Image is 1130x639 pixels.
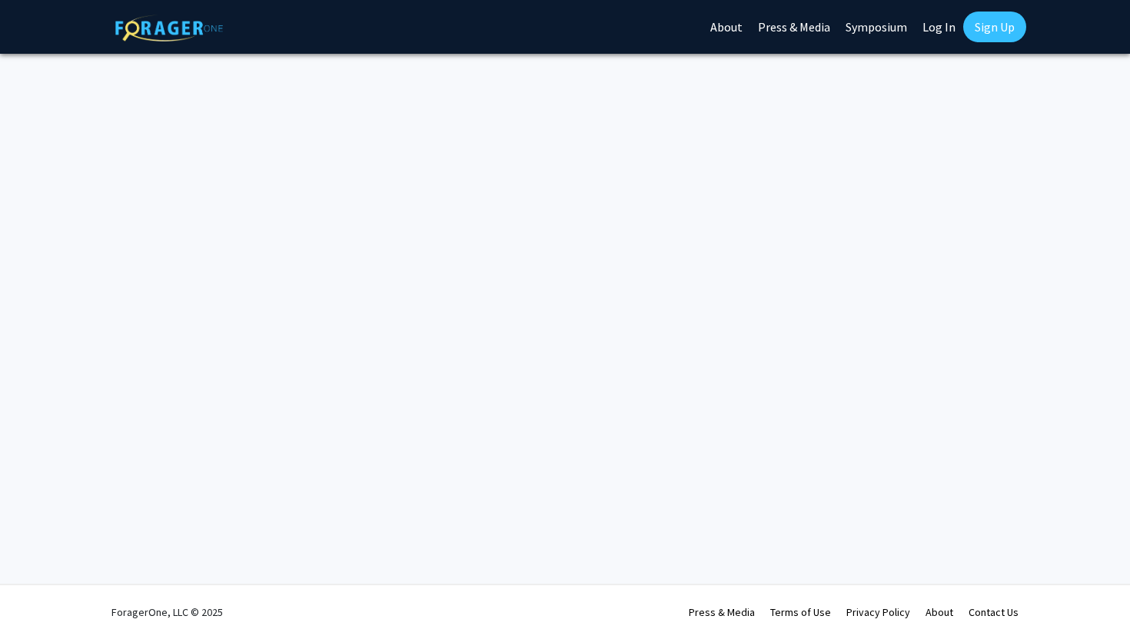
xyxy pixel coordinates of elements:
a: About [926,605,953,619]
div: ForagerOne, LLC © 2025 [111,585,223,639]
a: Terms of Use [770,605,831,619]
a: Contact Us [969,605,1019,619]
a: Privacy Policy [846,605,910,619]
a: Press & Media [689,605,755,619]
a: Sign Up [963,12,1026,42]
img: ForagerOne Logo [115,15,223,41]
